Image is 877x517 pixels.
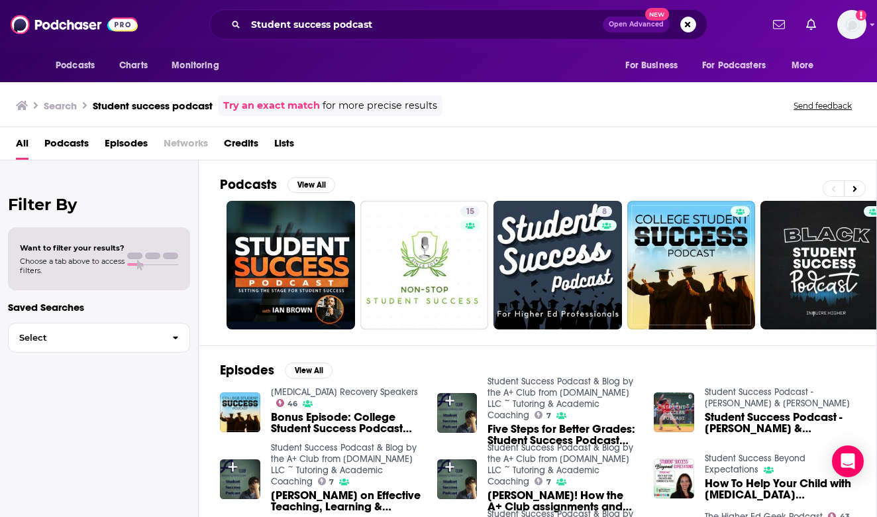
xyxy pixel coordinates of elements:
span: More [792,56,814,75]
a: Student Success Podcast - Pat & Rachel [705,412,855,434]
button: Show profile menu [837,10,866,39]
a: Charts [111,53,156,78]
button: open menu [46,53,112,78]
span: Select [9,333,162,342]
button: Select [8,323,190,353]
a: Eating Disorder Recovery Speakers [271,386,418,398]
a: Lists [274,133,294,160]
a: 8 [493,201,622,329]
button: open menu [694,53,785,78]
a: 7 [535,411,551,419]
a: Bonus Episode: College Student Success Podcast Interview [271,412,421,434]
span: Logged in as jbarbour [837,10,866,39]
h2: Episodes [220,362,274,378]
span: Choose a tab above to access filters. [20,257,125,275]
span: How To Help Your Child with [MEDICAL_DATA] Communicate & Focus: Student Success Podcast Ep 67 [705,478,855,500]
a: Megan Rocks! How the A+ Club assignments and grades updates help students and parents find academ... [488,490,638,512]
a: Dan Bozzuto on Effective Teaching, Learning & Standardized Tests: Student Success Podcast no. 27 [271,490,421,512]
span: Networks [164,133,208,160]
button: open menu [162,53,236,78]
span: New [645,8,669,21]
a: 15 [360,201,489,329]
a: PodcastsView All [220,176,335,193]
span: 15 [466,205,474,219]
img: Bonus Episode: College Student Success Podcast Interview [220,392,260,433]
button: Open AdvancedNew [603,17,670,32]
span: 8 [602,205,607,219]
img: How To Help Your Child with ADHD Communicate & Focus: Student Success Podcast Ep 67 [654,459,694,499]
button: open menu [782,53,831,78]
img: Student Success Podcast - Pat & Rachel [654,392,694,433]
span: 7 [546,413,551,419]
a: 7 [535,477,551,485]
button: open menu [616,53,694,78]
span: For Business [625,56,678,75]
img: Podchaser - Follow, Share and Rate Podcasts [11,12,138,37]
button: View All [287,177,335,193]
a: EpisodesView All [220,362,333,378]
a: 15 [460,206,480,217]
span: 7 [329,479,334,485]
a: Student Success Podcast & Blog by the A+ Club from School4Schools.com LLC ~ Tutoring & Academic C... [488,376,633,421]
div: Open Intercom Messenger [832,445,864,477]
a: 46 [276,399,298,407]
input: Search podcasts, credits, & more... [246,14,603,35]
a: Show notifications dropdown [768,13,790,36]
a: Show notifications dropdown [801,13,821,36]
a: Episodes [105,133,148,160]
span: Open Advanced [609,21,664,28]
span: [PERSON_NAME] on Effective Teaching, Learning & Standardized Tests: Student Success Podcast no. 27 [271,490,421,512]
span: Student Success Podcast - [PERSON_NAME] & [PERSON_NAME] [705,412,855,434]
button: Send feedback [790,100,856,111]
span: Monitoring [172,56,219,75]
a: Student Success Podcast & Blog by the A+ Club from School4Schools.com LLC ~ Tutoring & Academic C... [271,442,417,487]
button: View All [285,363,333,378]
h2: Filter By [8,195,190,214]
span: [PERSON_NAME]! How the A+ Club assignments and grades updates help students and parents find acad... [488,490,638,512]
h3: Search [44,99,77,112]
a: 8 [597,206,612,217]
a: Student Success Beyond Expectations [705,453,805,475]
span: For Podcasters [702,56,766,75]
a: How To Help Your Child with ADHD Communicate & Focus: Student Success Podcast Ep 67 [705,478,855,500]
img: Five Steps for Better Grades: Student Success Podcast no. 21 [437,393,478,433]
span: Charts [119,56,148,75]
svg: Email not verified [856,10,866,21]
div: Search podcasts, credits, & more... [209,9,707,40]
a: 7 [318,477,335,485]
a: All [16,133,28,160]
a: Credits [224,133,258,160]
span: for more precise results [323,98,437,113]
img: Megan Rocks! How the A+ Club assignments and grades updates help students and parents find academ... [437,459,478,500]
a: Podcasts [44,133,89,160]
a: Student Success Podcast - Pat & Rachel [705,386,850,409]
img: User Profile [837,10,866,39]
h3: Student success podcast [93,99,213,112]
p: Saved Searches [8,301,190,314]
a: Five Steps for Better Grades: Student Success Podcast no. 21 [488,424,638,446]
a: Student Success Podcast & Blog by the A+ Club from School4Schools.com LLC ~ Tutoring & Academic C... [488,442,633,487]
span: Want to filter your results? [20,243,125,253]
h2: Podcasts [220,176,277,193]
span: Podcasts [56,56,95,75]
span: 46 [287,401,297,407]
img: Dan Bozzuto on Effective Teaching, Learning & Standardized Tests: Student Success Podcast no. 27 [220,459,260,500]
span: 7 [546,479,551,485]
a: Try an exact match [223,98,320,113]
